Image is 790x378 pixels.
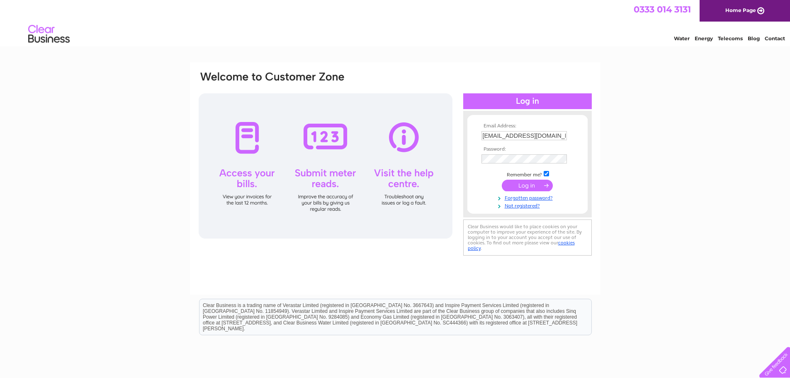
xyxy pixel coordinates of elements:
[502,180,553,191] input: Submit
[463,219,592,256] div: Clear Business would like to place cookies on your computer to improve your experience of the sit...
[718,35,743,41] a: Telecoms
[28,22,70,47] img: logo.png
[695,35,713,41] a: Energy
[479,170,576,178] td: Remember me?
[199,5,591,40] div: Clear Business is a trading name of Verastar Limited (registered in [GEOGRAPHIC_DATA] No. 3667643...
[468,240,575,251] a: cookies policy
[634,4,691,15] a: 0333 014 3131
[481,193,576,201] a: Forgotten password?
[765,35,785,41] a: Contact
[479,123,576,129] th: Email Address:
[481,201,576,209] a: Not registered?
[748,35,760,41] a: Blog
[674,35,690,41] a: Water
[479,146,576,152] th: Password:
